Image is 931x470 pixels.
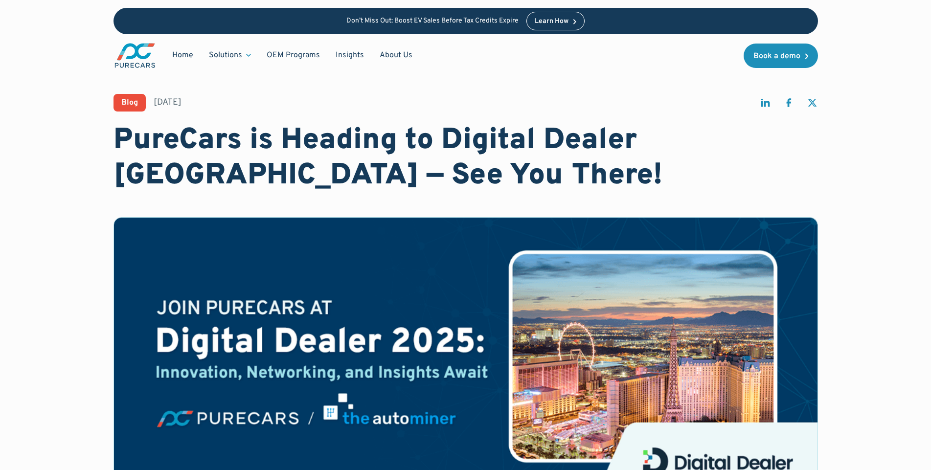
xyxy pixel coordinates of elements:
a: Learn How [526,12,585,30]
a: About Us [372,46,420,65]
a: Home [164,46,201,65]
a: share on twitter [806,97,818,113]
a: share on facebook [783,97,795,113]
div: Solutions [201,46,259,65]
p: Don’t Miss Out: Boost EV Sales Before Tax Credits Expire [346,17,519,25]
a: Insights [328,46,372,65]
a: share on linkedin [759,97,771,113]
h1: PureCars is Heading to Digital Dealer [GEOGRAPHIC_DATA] — See You There! [114,123,818,194]
img: purecars logo [114,42,157,69]
div: Book a demo [753,52,800,60]
a: Book a demo [744,44,818,68]
div: Blog [121,99,138,107]
div: [DATE] [154,96,182,109]
a: OEM Programs [259,46,328,65]
div: Solutions [209,50,242,61]
div: Learn How [535,18,568,25]
a: main [114,42,157,69]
